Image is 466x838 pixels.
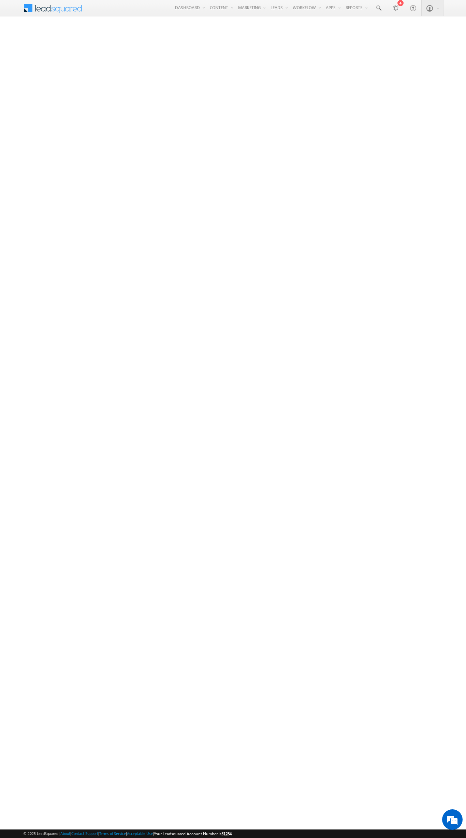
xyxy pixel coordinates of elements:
span: 51284 [221,831,232,836]
a: Terms of Service [99,831,126,836]
a: About [60,831,70,836]
span: Your Leadsquared Account Number is [154,831,232,836]
a: Acceptable Use [127,831,153,836]
span: © 2025 LeadSquared | | | | | [23,830,232,837]
a: Contact Support [71,831,98,836]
